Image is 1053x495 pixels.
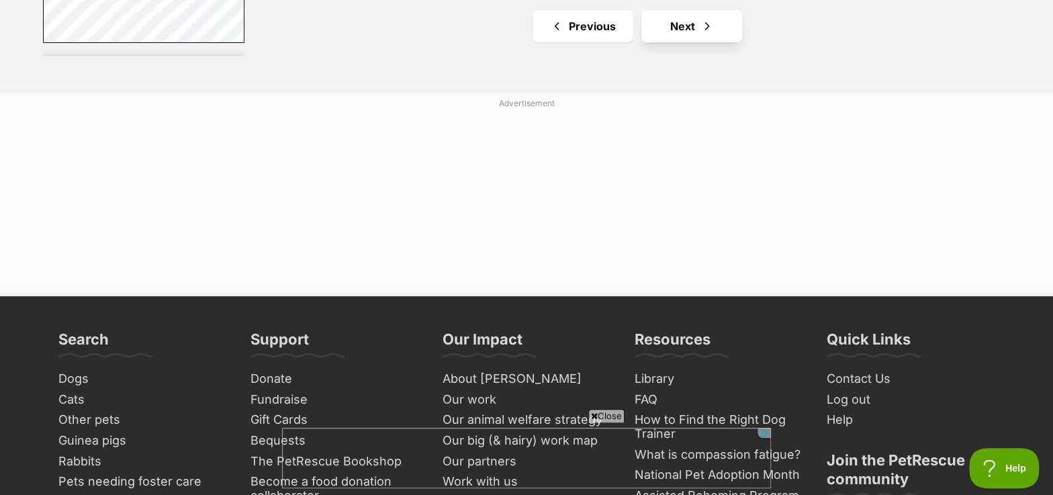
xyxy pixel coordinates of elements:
[821,390,1000,410] a: Log out
[969,448,1040,488] iframe: Help Scout Beacon - Open
[245,431,424,451] a: Bequests
[821,410,1000,431] a: Help
[827,330,911,357] h3: Quick Links
[53,471,232,492] a: Pets needing foster care
[282,428,771,488] iframe: Advertisement
[443,330,522,357] h3: Our Impact
[265,10,1010,42] nav: Pagination
[245,390,424,410] a: Fundraise
[58,330,109,357] h3: Search
[629,390,808,410] a: FAQ
[437,369,616,390] a: About [PERSON_NAME]
[437,390,616,410] a: Our work
[635,330,711,357] h3: Resources
[53,390,232,410] a: Cats
[588,409,625,422] span: Close
[53,369,232,390] a: Dogs
[53,410,232,431] a: Other pets
[53,451,232,472] a: Rabbits
[641,10,742,42] a: Next page
[245,369,424,390] a: Donate
[245,410,424,431] a: Gift Cards
[245,451,424,472] a: The PetRescue Bookshop
[629,410,808,444] a: How to Find the Right Dog Trainer
[437,410,616,431] a: Our animal welfare strategy
[53,431,232,451] a: Guinea pigs
[821,369,1000,390] a: Contact Us
[533,10,633,42] a: Previous page
[250,330,309,357] h3: Support
[201,115,852,283] iframe: Advertisement
[629,369,808,390] a: Library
